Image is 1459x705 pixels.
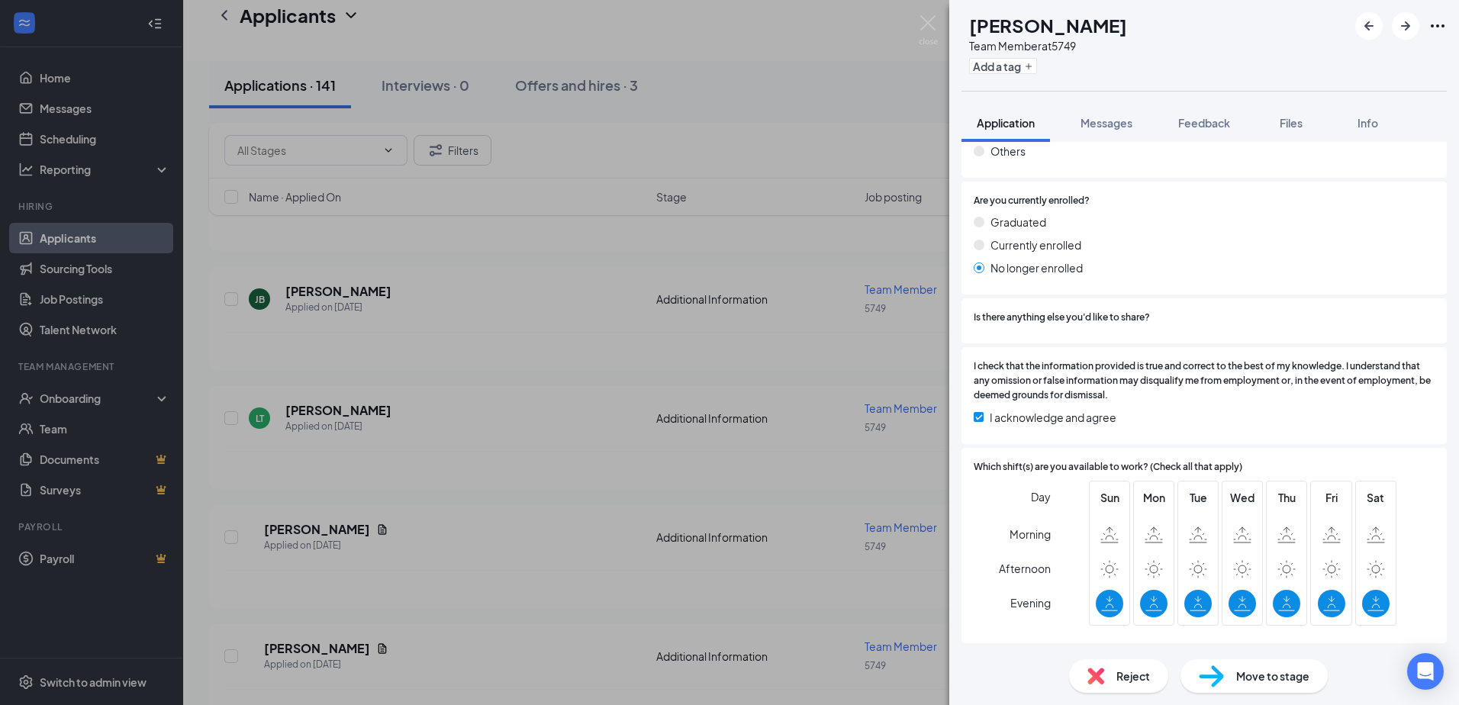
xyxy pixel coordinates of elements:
span: Others [990,143,1026,159]
svg: ArrowRight [1396,17,1415,35]
span: Which shift(s) are you available to work? (Check all that apply) [974,460,1242,475]
button: ArrowRight [1392,12,1419,40]
span: Sun [1096,489,1123,506]
div: Team Member at 5749 [969,38,1127,53]
span: Wed [1229,489,1256,506]
svg: ArrowLeftNew [1360,17,1378,35]
span: Tue [1184,489,1212,506]
span: Afternoon [999,555,1051,582]
span: Application [977,116,1035,130]
svg: Ellipses [1428,17,1447,35]
div: Open Intercom Messenger [1407,653,1444,690]
span: Are you currently enrolled? [974,194,1090,208]
span: Currently enrolled [990,237,1081,253]
span: Move to stage [1236,668,1309,684]
span: Files [1280,116,1303,130]
button: PlusAdd a tag [969,58,1037,74]
span: Evening [1010,589,1051,616]
span: Sat [1362,489,1390,506]
span: Messages [1081,116,1132,130]
h1: [PERSON_NAME] [969,12,1127,38]
span: No longer enrolled [990,259,1083,276]
span: Day [1031,488,1051,505]
span: Feedback [1178,116,1230,130]
span: Thu [1273,489,1300,506]
span: I check that the information provided is true and correct to the best of my knowledge. I understa... [974,359,1435,403]
span: I acknowledge and agree [990,409,1116,426]
span: Info [1358,116,1378,130]
span: Fri [1318,489,1345,506]
svg: Plus [1024,62,1033,71]
span: Is there anything else you'd like to share? [974,311,1150,325]
span: Reject [1116,668,1150,684]
button: ArrowLeftNew [1355,12,1383,40]
span: Graduated [990,214,1046,230]
span: Mon [1140,489,1168,506]
span: Morning [1010,520,1051,548]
